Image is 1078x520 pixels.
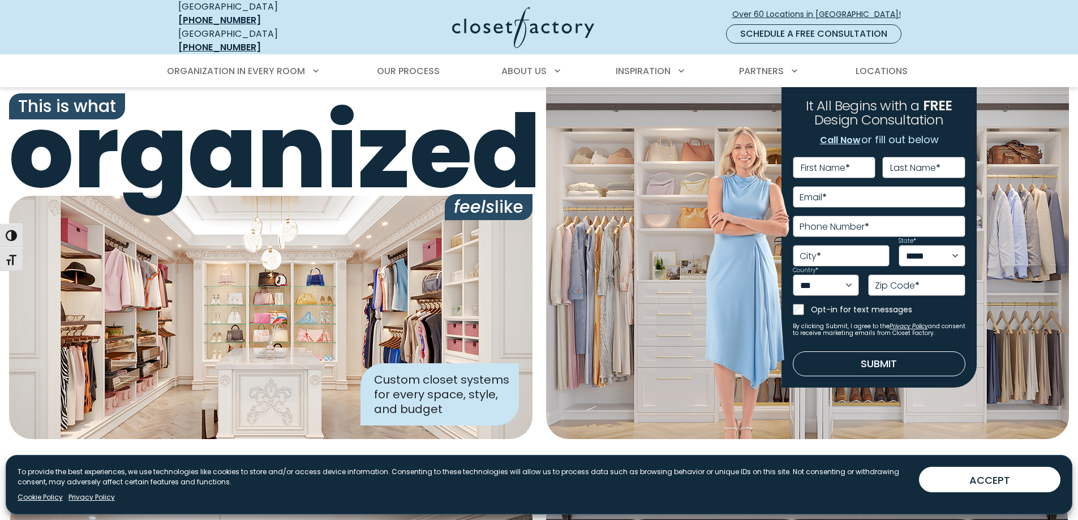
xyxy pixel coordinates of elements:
[800,252,821,261] label: City
[875,281,920,290] label: Zip Code
[616,65,671,78] span: Inspiration
[923,96,952,115] span: FREE
[9,196,532,439] img: Closet Factory designed closet
[793,268,818,273] label: Country
[890,322,928,330] a: Privacy Policy
[178,14,261,27] a: [PHONE_NUMBER]
[819,133,861,148] a: Call Now
[801,164,850,173] label: First Name
[178,27,342,54] div: [GEOGRAPHIC_DATA]
[814,111,943,130] span: Design Consultation
[739,65,784,78] span: Partners
[167,65,305,78] span: Organization in Every Room
[18,492,63,502] a: Cookie Policy
[793,351,965,376] button: Submit
[819,132,939,148] p: or fill out below
[919,467,1060,492] button: ACCEPT
[159,55,920,87] nav: Primary Menu
[811,304,965,315] label: Opt-in for text messages
[793,323,965,337] small: By clicking Submit, I agree to the and consent to receive marketing emails from Closet Factory.
[9,101,532,203] span: organized
[732,8,910,20] span: Over 60 Locations in [GEOGRAPHIC_DATA]!
[454,195,495,219] i: feels
[890,164,940,173] label: Last Name
[68,492,115,502] a: Privacy Policy
[806,96,920,115] span: It All Begins with a
[856,65,908,78] span: Locations
[726,24,901,44] a: Schedule a Free Consultation
[377,65,440,78] span: Our Process
[800,193,827,202] label: Email
[360,363,519,426] div: Custom closet systems for every space, style, and budget
[178,41,261,54] a: [PHONE_NUMBER]
[501,65,547,78] span: About Us
[445,194,532,220] span: like
[18,467,910,487] p: To provide the best experiences, we use technologies like cookies to store and/or access device i...
[899,238,916,244] label: State
[800,222,869,231] label: Phone Number
[452,7,594,48] img: Closet Factory Logo
[732,5,910,24] a: Over 60 Locations in [GEOGRAPHIC_DATA]!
